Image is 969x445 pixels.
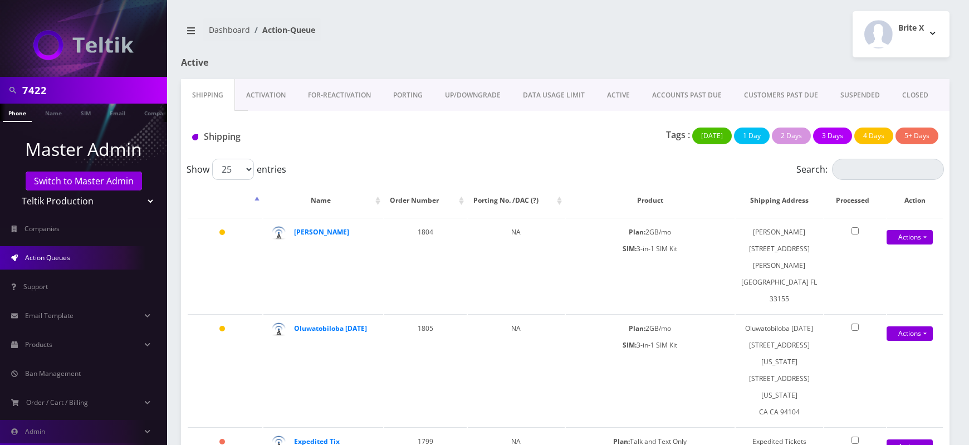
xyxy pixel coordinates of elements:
[629,324,645,333] b: Plan:
[188,184,262,217] th: : activate to sort column descending
[25,427,45,436] span: Admin
[434,79,512,111] a: UP/DOWNGRADE
[887,184,943,217] th: Action
[512,79,596,111] a: DATA USAGE LIMIT
[796,159,944,180] label: Search:
[139,104,176,121] a: Company
[629,227,645,237] b: Plan:
[75,104,96,121] a: SIM
[294,227,349,237] a: [PERSON_NAME]
[181,79,235,111] a: Shipping
[891,79,939,111] a: CLOSED
[192,134,198,140] img: Shipping
[25,224,60,233] span: Companies
[33,30,134,60] img: Teltik Production
[853,11,950,57] button: Brite X
[23,282,48,291] span: Support
[26,172,142,190] a: Switch to Master Admin
[294,324,367,333] a: Oluwatobiloba [DATE]
[666,128,690,141] p: Tags :
[887,326,933,341] a: Actions
[566,218,735,313] td: 2GB/mo 3-in-1 SIM Kit
[736,184,823,217] th: Shipping Address
[209,25,250,35] a: Dashboard
[468,184,565,217] th: Porting No. /DAC (?): activate to sort column ascending
[3,104,32,122] a: Phone
[468,314,565,426] td: NA
[895,128,938,144] button: 5+ Days
[566,184,735,217] th: Product
[297,79,382,111] a: FOR-REActivation
[40,104,67,121] a: Name
[22,80,164,101] input: Search in Company
[854,128,893,144] button: 4 Days
[25,253,70,262] span: Action Queues
[736,314,823,426] td: Oluwatobiloba [DATE] [STREET_ADDRESS][US_STATE] [STREET_ADDRESS][US_STATE] CA CA 94104
[468,218,565,313] td: NA
[181,18,557,50] nav: breadcrumb
[212,159,254,180] select: Showentries
[734,128,770,144] button: 1 Day
[832,159,944,180] input: Search:
[692,128,732,144] button: [DATE]
[641,79,733,111] a: ACCOUNTS PAST DUE
[566,314,735,426] td: 2GB/mo 3-in-1 SIM Kit
[736,218,823,313] td: [PERSON_NAME] [STREET_ADDRESS][PERSON_NAME] [GEOGRAPHIC_DATA] FL 33155
[382,79,434,111] a: PORTING
[235,79,297,111] a: Activation
[181,57,426,68] h1: Active
[384,314,467,426] td: 1805
[623,340,637,350] b: SIM:
[733,79,829,111] a: CUSTOMERS PAST DUE
[829,79,891,111] a: SUSPENDED
[25,311,74,320] span: Email Template
[898,23,924,33] h2: Brite X
[104,104,131,121] a: Email
[813,128,852,144] button: 3 Days
[25,340,52,349] span: Products
[187,159,286,180] label: Show entries
[384,184,467,217] th: Order Number: activate to sort column ascending
[250,24,315,36] li: Action-Queue
[26,398,88,407] span: Order / Cart / Billing
[263,184,383,217] th: Name: activate to sort column ascending
[384,218,467,313] td: 1804
[596,79,641,111] a: ACTIVE
[887,230,933,244] a: Actions
[824,184,886,217] th: Processed: activate to sort column ascending
[623,244,637,253] b: SIM:
[25,369,81,378] span: Ban Management
[192,131,430,142] h1: Shipping
[772,128,811,144] button: 2 Days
